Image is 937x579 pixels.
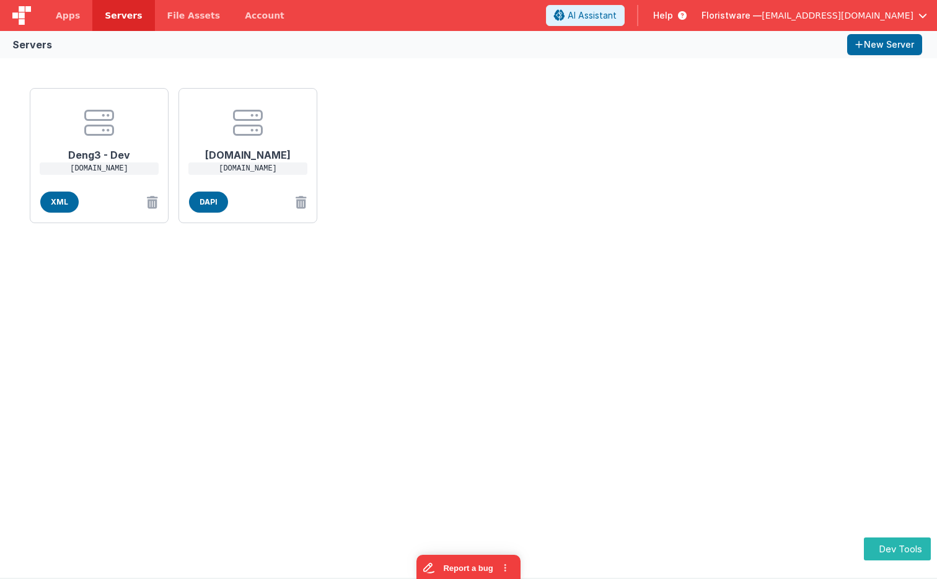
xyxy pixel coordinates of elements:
[12,37,52,52] div: Servers
[40,192,79,213] span: XML
[189,192,228,213] span: DAPI
[56,9,80,22] span: Apps
[105,9,142,22] span: Servers
[167,9,221,22] span: File Assets
[40,162,159,175] p: [DOMAIN_NAME]
[762,9,913,22] span: [EMAIL_ADDRESS][DOMAIN_NAME]
[847,34,922,55] button: New Server
[198,138,297,162] h1: [DOMAIN_NAME]
[50,138,149,162] h1: Deng3 - Dev
[188,162,307,175] p: [DOMAIN_NAME]
[702,9,762,22] span: Floristware —
[546,5,625,26] button: AI Assistant
[702,9,927,22] button: Floristware — [EMAIL_ADDRESS][DOMAIN_NAME]
[864,537,931,560] button: Dev Tools
[568,9,617,22] span: AI Assistant
[653,9,673,22] span: Help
